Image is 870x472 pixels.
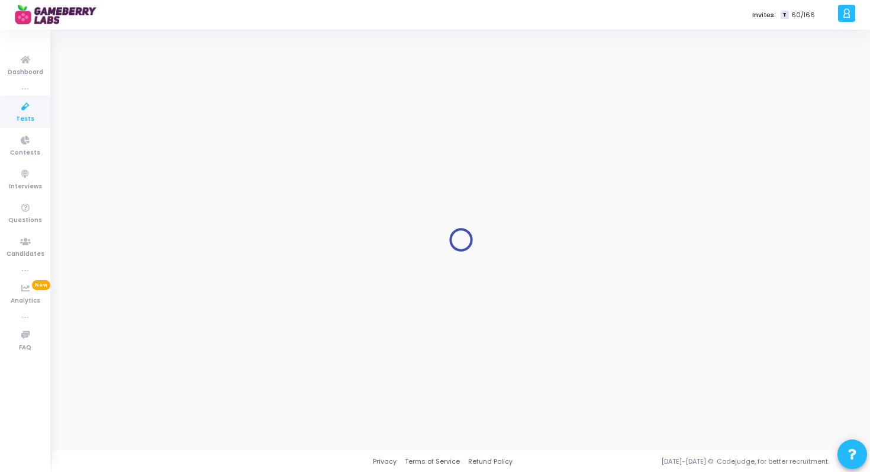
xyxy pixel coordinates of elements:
[513,457,855,467] div: [DATE]-[DATE] © Codejudge, for better recruitment.
[781,11,788,20] span: T
[468,457,513,467] a: Refund Policy
[8,216,42,226] span: Questions
[9,182,42,192] span: Interviews
[16,114,34,124] span: Tests
[791,10,815,20] span: 60/166
[405,457,460,467] a: Terms of Service
[10,148,40,158] span: Contests
[19,343,31,353] span: FAQ
[7,249,44,259] span: Candidates
[15,3,104,27] img: logo
[32,280,50,290] span: New
[373,457,397,467] a: Privacy
[8,68,43,78] span: Dashboard
[752,10,776,20] label: Invites:
[11,296,40,306] span: Analytics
